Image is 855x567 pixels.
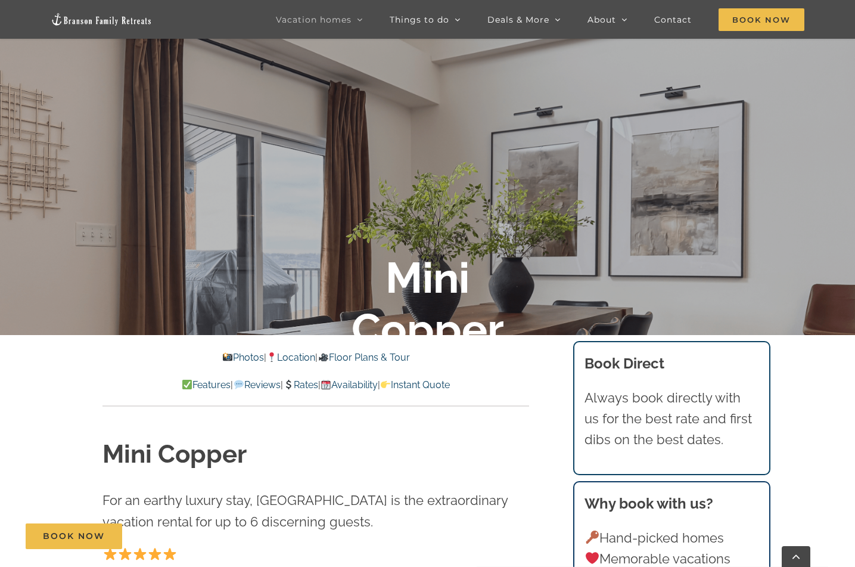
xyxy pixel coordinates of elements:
span: About [587,16,616,24]
b: Book Direct [584,355,664,372]
span: Book Now [43,531,105,541]
a: Floor Plans & Tour [318,352,409,363]
span: Contact [654,16,692,24]
a: Rates [283,379,318,391]
span: Book Now [719,8,804,31]
img: 💬 [234,380,244,389]
span: Things to do [390,16,449,24]
img: ✅ [182,380,192,389]
h1: Mini Copper [102,437,529,472]
img: Branson Family Retreats Logo [51,13,152,26]
img: 📍 [267,352,276,362]
span: For an earthy luxury stay, [GEOGRAPHIC_DATA] is the extraordinary vacation rental for up to 6 dis... [102,492,508,529]
img: 💲 [284,380,293,389]
a: Location [266,352,315,363]
b: Mini Copper [352,252,504,354]
img: ⭐️ [133,547,147,560]
a: Photos [222,352,264,363]
img: 📸 [223,352,232,362]
img: ⭐️ [119,547,132,560]
h3: Why book with us? [584,493,758,515]
a: Availability [321,379,378,391]
p: | | | | [102,377,529,393]
img: ❤️ [586,551,599,565]
p: | | [102,350,529,365]
span: Vacation homes [276,16,352,24]
a: Instant Quote [380,379,450,391]
a: Reviews [233,379,280,391]
p: Always book directly with us for the best rate and first dibs on the best dates. [584,388,758,451]
img: ⭐️ [163,547,176,560]
a: Features [182,379,231,391]
img: 👉 [381,380,390,389]
img: ⭐️ [148,547,161,560]
img: 📆 [321,380,331,389]
span: Deals & More [487,16,549,24]
img: ⭐️ [104,547,117,560]
a: Book Now [26,523,122,549]
img: 🎥 [319,352,328,362]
